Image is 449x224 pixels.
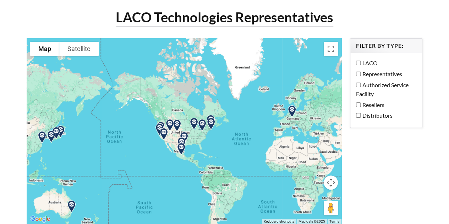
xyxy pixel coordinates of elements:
[356,58,413,68] label: LACO
[59,42,99,56] button: Show satellite imagery
[356,80,413,99] label: Authorized Service Facility
[324,42,338,56] button: Toggle fullscreen view
[324,201,338,215] button: Drag Pegman onto the map to open Street View
[356,111,413,120] label: Distributors
[356,72,361,76] input: Representatives
[329,219,339,223] a: Terms (opens in new tab)
[356,100,413,110] label: Resellers
[356,61,361,65] input: LACO
[28,214,52,224] a: Open this area in Google Maps (opens a new window)
[324,175,338,190] button: Map camera controls
[356,102,361,107] input: Resellers
[264,219,294,224] button: Keyboard shortcuts
[356,42,416,50] h4: Filter by Type:
[356,83,361,87] input: Authorized Service Facility
[30,42,59,56] button: Show street map
[116,9,333,27] h1: LACO Technologies Representatives
[28,214,52,224] img: Google
[299,219,325,223] span: Map data ©2025
[356,69,413,79] label: Representatives
[356,113,361,118] input: Distributors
